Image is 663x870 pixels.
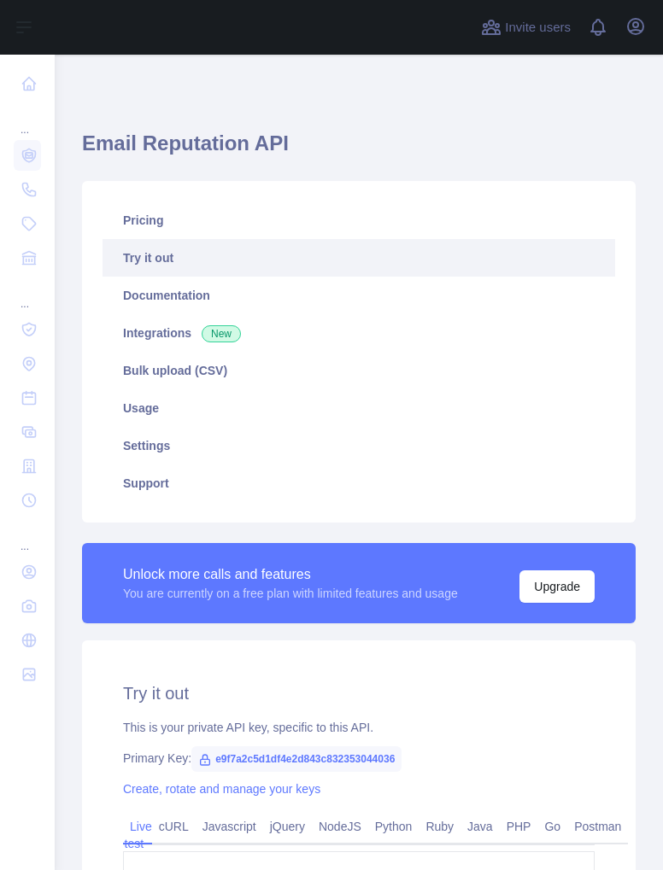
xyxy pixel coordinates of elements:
a: Integrations New [103,314,615,352]
a: Python [368,813,420,840]
a: Support [103,464,615,502]
a: Java [461,813,500,840]
a: Settings [103,427,615,464]
h1: Email Reputation API [82,130,636,171]
a: Go [537,813,567,840]
a: Pricing [103,201,615,239]
a: cURL [152,813,196,840]
a: jQuery [263,813,312,840]
a: Usage [103,389,615,427]
span: New [202,325,241,342]
div: This is your private API key, specific to this API. [123,719,595,736]
a: Bulk upload (CSV) [103,352,615,389]
h2: Try it out [123,681,595,705]
div: You are currently on a free plan with limited features and usage [123,585,458,602]
a: Javascript [196,813,263,840]
a: NodeJS [312,813,368,840]
span: Invite users [505,18,571,38]
a: Create, rotate and manage your keys [123,782,320,796]
span: e9f7a2c5d1df4e2d843c832353044036 [191,746,402,772]
div: Unlock more calls and features [123,564,458,585]
div: ... [14,519,41,553]
button: Invite users [478,14,574,41]
a: Live test [123,813,152,857]
a: PHP [500,813,538,840]
a: Postman [567,813,628,840]
a: Documentation [103,277,615,314]
a: Ruby [419,813,461,840]
a: Try it out [103,239,615,277]
div: ... [14,102,41,137]
button: Upgrade [519,570,595,603]
div: ... [14,277,41,311]
div: Primary Key: [123,750,595,767]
